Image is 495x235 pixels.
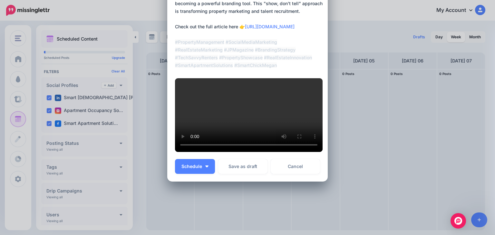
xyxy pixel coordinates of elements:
[451,213,466,229] div: Open Intercom Messenger
[218,159,267,174] button: Save as draft
[175,159,215,174] button: Schedule
[181,164,202,169] span: Schedule
[271,159,320,174] a: Cancel
[205,165,209,167] img: arrow-down-white.png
